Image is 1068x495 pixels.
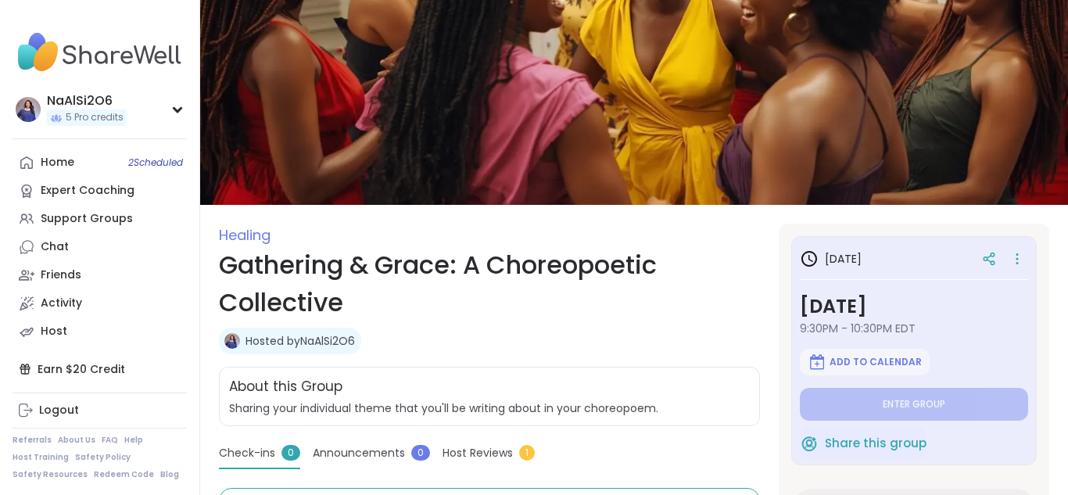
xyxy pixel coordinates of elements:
[13,149,187,177] a: Home2Scheduled
[39,403,79,418] div: Logout
[41,211,133,227] div: Support Groups
[219,445,275,461] span: Check-ins
[830,356,922,368] span: Add to Calendar
[16,97,41,122] img: NaAlSi2O6
[13,469,88,480] a: Safety Resources
[75,452,131,463] a: Safety Policy
[219,246,760,321] h1: Gathering & Grace: A Choreopoetic Collective
[800,427,926,460] button: Share this group
[102,435,118,446] a: FAQ
[13,177,187,205] a: Expert Coaching
[883,398,945,411] span: Enter group
[229,377,342,397] h2: About this Group
[800,388,1028,421] button: Enter group
[245,333,355,349] a: Hosted byNaAlSi2O6
[800,321,1028,336] span: 9:30PM - 10:30PM EDT
[13,452,69,463] a: Host Training
[800,249,862,268] h3: [DATE]
[41,296,82,311] div: Activity
[58,435,95,446] a: About Us
[124,435,143,446] a: Help
[13,435,52,446] a: Referrals
[41,155,74,170] div: Home
[224,333,240,349] img: NaAlSi2O6
[800,292,1028,321] h3: [DATE]
[808,353,826,371] img: ShareWell Logomark
[219,225,271,245] span: Healing
[13,233,187,261] a: Chat
[13,317,187,346] a: Host
[13,261,187,289] a: Friends
[41,183,134,199] div: Expert Coaching
[281,445,300,461] span: 0
[800,349,930,375] button: Add to Calendar
[13,396,187,425] a: Logout
[128,156,183,169] span: 2 Scheduled
[13,25,187,80] img: ShareWell Nav Logo
[41,324,67,339] div: Host
[13,205,187,233] a: Support Groups
[66,111,124,124] span: 5 Pro credits
[229,400,750,416] span: Sharing your individual theme that you'll be writing about in your choreopoem.
[41,239,69,255] div: Chat
[13,355,187,383] div: Earn $20 Credit
[800,434,819,453] img: ShareWell Logomark
[411,445,430,461] span: 0
[47,92,127,109] div: NaAlSi2O6
[160,469,179,480] a: Blog
[825,435,926,453] span: Share this group
[519,445,535,461] span: 1
[41,267,81,283] div: Friends
[94,469,154,480] a: Redeem Code
[443,445,513,461] span: Host Reviews
[313,445,405,461] span: Announcements
[13,289,187,317] a: Activity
